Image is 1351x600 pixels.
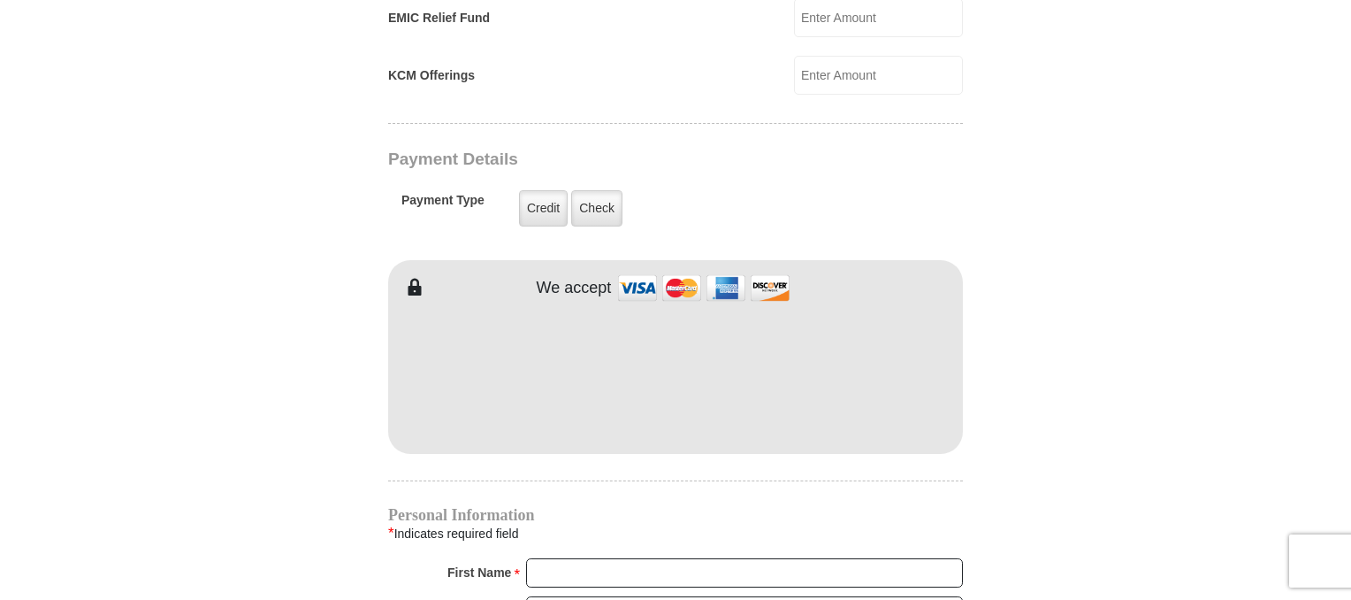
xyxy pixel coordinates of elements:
[388,522,963,545] div: Indicates required field
[388,508,963,522] h4: Personal Information
[794,56,963,95] input: Enter Amount
[401,193,485,217] h5: Payment Type
[537,279,612,298] h4: We accept
[519,190,568,227] label: Credit
[571,190,622,227] label: Check
[388,66,475,85] label: KCM Offerings
[447,560,511,585] strong: First Name
[388,9,490,27] label: EMIC Relief Fund
[615,269,792,307] img: credit cards accepted
[388,150,839,170] h3: Payment Details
